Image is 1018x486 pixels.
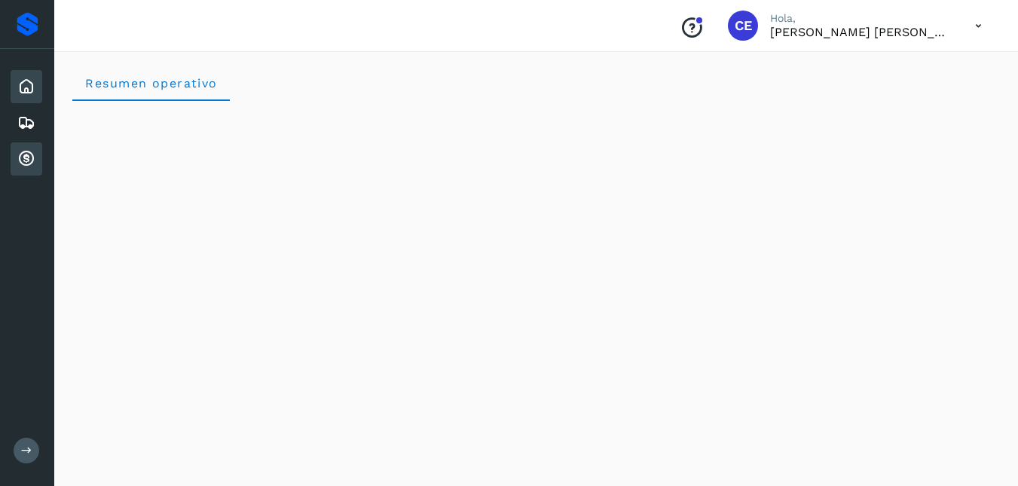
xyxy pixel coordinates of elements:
p: CLAUDIA ELIZABETH SANCHEZ RAMIREZ [770,25,951,39]
p: Hola, [770,12,951,25]
div: Inicio [11,70,42,103]
span: Resumen operativo [84,76,218,90]
div: Embarques [11,106,42,139]
div: Cuentas por cobrar [11,142,42,176]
